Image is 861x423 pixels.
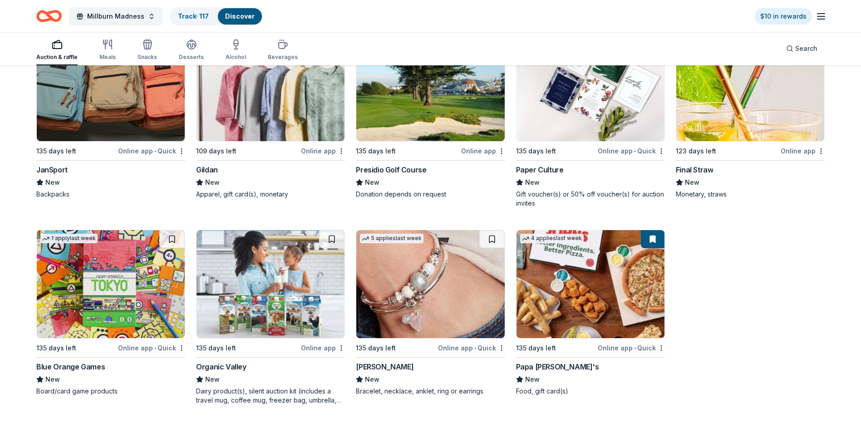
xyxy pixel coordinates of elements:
[516,190,665,208] div: Gift voucher(s) or 50% off voucher(s) for auction invites
[268,35,298,65] button: Beverages
[516,361,599,372] div: Papa [PERSON_NAME]'s
[356,190,505,199] div: Donation depends on request
[36,164,68,175] div: JanSport
[525,177,540,188] span: New
[516,230,665,396] a: Image for Papa John's4 applieslast week135 days leftOnline app•QuickPapa [PERSON_NAME]'sNewFood, ...
[365,374,379,385] span: New
[438,342,505,354] div: Online app Quick
[676,146,716,157] div: 123 days left
[179,35,204,65] button: Desserts
[520,234,584,243] div: 4 applies last week
[356,33,504,141] img: Image for Presidio Golf Course
[676,190,825,199] div: Monetary, straws
[36,190,185,199] div: Backpacks
[197,230,344,338] img: Image for Organic Valley
[196,164,218,175] div: Gildan
[205,177,220,188] span: New
[36,146,76,157] div: 135 days left
[598,342,665,354] div: Online app Quick
[196,343,236,354] div: 135 days left
[525,374,540,385] span: New
[517,230,664,338] img: Image for Papa John's
[779,39,825,58] button: Search
[45,374,60,385] span: New
[36,35,78,65] button: Auction & raffle
[45,177,60,188] span: New
[685,177,699,188] span: New
[516,164,564,175] div: Paper Culture
[356,164,426,175] div: Presidio Golf Course
[598,145,665,157] div: Online app Quick
[268,54,298,61] div: Beverages
[225,12,255,20] a: Discover
[138,54,157,61] div: Snacks
[99,35,116,65] button: Meals
[356,146,396,157] div: 135 days left
[154,344,156,352] span: •
[356,230,505,396] a: Image for Lizzy James5 applieslast week135 days leftOnline app•Quick[PERSON_NAME]NewBracelet, nec...
[461,145,505,157] div: Online app
[356,230,504,338] img: Image for Lizzy James
[356,33,505,199] a: Image for Presidio Golf Course3 applieslast week135 days leftOnline appPresidio Golf CourseNewDon...
[356,361,413,372] div: [PERSON_NAME]
[196,33,345,199] a: Image for Gildan2 applieslast week109 days leftOnline appGildanNewApparel, gift card(s), monetary
[196,230,345,405] a: Image for Organic Valley135 days leftOnline appOrganic ValleyNewDairy product(s), silent auction ...
[36,5,62,27] a: Home
[196,146,236,157] div: 109 days left
[676,33,825,199] a: Image for Final Straw1 applylast week123 days leftOnline appFinal StrawNewMonetary, straws
[474,344,476,352] span: •
[516,343,556,354] div: 135 days left
[634,344,636,352] span: •
[516,387,665,396] div: Food, gift card(s)
[178,12,209,20] a: Track· 117
[36,230,185,396] a: Image for Blue Orange Games1 applylast week135 days leftOnline app•QuickBlue Orange GamesNewBoard...
[36,343,76,354] div: 135 days left
[356,343,396,354] div: 135 days left
[170,7,263,25] button: Track· 117Discover
[365,177,379,188] span: New
[301,145,345,157] div: Online app
[99,54,116,61] div: Meals
[36,33,185,199] a: Image for JanSport9 applieslast week135 days leftOnline app•QuickJanSportNewBackpacks
[40,234,98,243] div: 1 apply last week
[179,54,204,61] div: Desserts
[87,11,144,22] span: Millburn Madness
[69,7,162,25] button: Millburn Madness
[197,33,344,141] img: Image for Gildan
[360,234,423,243] div: 5 applies last week
[516,146,556,157] div: 135 days left
[36,54,78,61] div: Auction & raffle
[196,361,246,372] div: Organic Valley
[301,342,345,354] div: Online app
[676,33,824,141] img: Image for Final Straw
[634,148,636,155] span: •
[138,35,157,65] button: Snacks
[517,33,664,141] img: Image for Paper Culture
[516,33,665,208] a: Image for Paper Culture1 applylast week135 days leftOnline app•QuickPaper CultureNewGift voucher(...
[676,164,713,175] div: Final Straw
[37,33,185,141] img: Image for JanSport
[118,145,185,157] div: Online app Quick
[36,387,185,396] div: Board/card game products
[755,8,812,25] a: $10 in rewards
[356,387,505,396] div: Bracelet, necklace, anklet, ring or earrings
[196,387,345,405] div: Dairy product(s), silent auction kit (includes a travel mug, coffee mug, freezer bag, umbrella, m...
[154,148,156,155] span: •
[196,190,345,199] div: Apparel, gift card(s), monetary
[36,361,105,372] div: Blue Orange Games
[795,43,817,54] span: Search
[205,374,220,385] span: New
[118,342,185,354] div: Online app Quick
[226,54,246,61] div: Alcohol
[781,145,825,157] div: Online app
[37,230,185,338] img: Image for Blue Orange Games
[226,35,246,65] button: Alcohol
